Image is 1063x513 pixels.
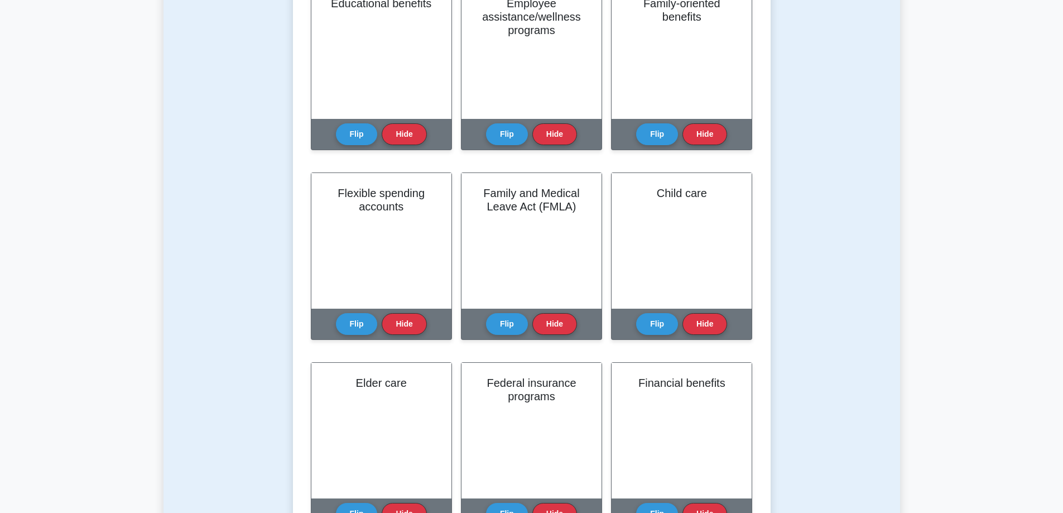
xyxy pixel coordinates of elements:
button: Flip [336,123,378,145]
button: Hide [682,123,727,145]
button: Hide [382,313,426,335]
h2: Child care [625,186,738,200]
h2: Flexible spending accounts [325,186,438,213]
button: Flip [636,313,678,335]
h2: Federal insurance programs [475,376,588,403]
button: Flip [486,313,528,335]
button: Flip [486,123,528,145]
button: Hide [532,313,577,335]
h2: Family and Medical Leave Act (FMLA) [475,186,588,213]
button: Flip [336,313,378,335]
button: Hide [532,123,577,145]
button: Flip [636,123,678,145]
h2: Financial benefits [625,376,738,390]
h2: Elder care [325,376,438,390]
button: Hide [382,123,426,145]
button: Hide [682,313,727,335]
